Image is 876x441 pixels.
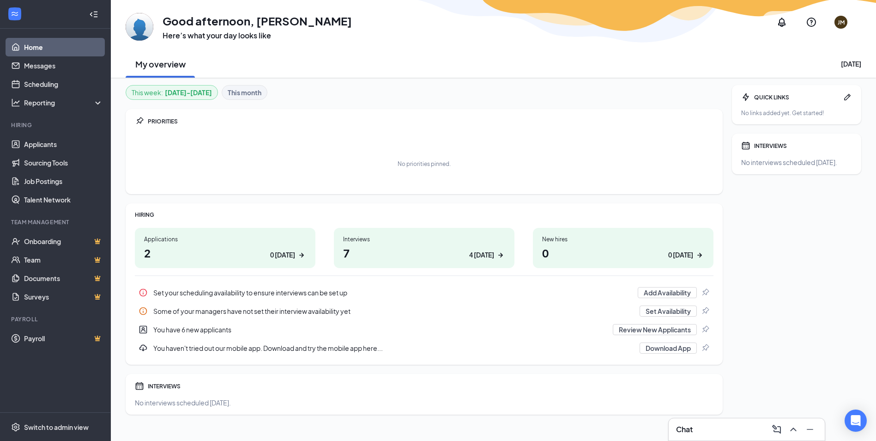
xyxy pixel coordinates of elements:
[806,17,817,28] svg: QuestionInfo
[640,306,697,317] button: Set Availability
[297,251,306,260] svg: ArrowRight
[640,343,697,354] button: Download App
[135,58,186,70] h2: My overview
[343,245,505,261] h1: 7
[741,158,852,167] div: No interviews scheduled [DATE].
[135,381,144,391] svg: Calendar
[701,306,710,316] svg: Pin
[741,92,750,102] svg: Bolt
[804,424,816,435] svg: Minimize
[638,287,697,298] button: Add Availability
[135,320,713,339] a: UserEntityYou have 6 new applicantsReview New ApplicantsPin
[11,315,101,323] div: Payroll
[24,190,103,209] a: Talent Network
[132,87,212,98] div: This week :
[24,172,103,190] a: Job Postings
[838,18,845,26] div: JM
[11,423,20,432] svg: Settings
[496,251,505,260] svg: ArrowRight
[769,422,784,437] button: ComposeMessage
[542,245,704,261] h1: 0
[135,320,713,339] div: You have 6 new applicants
[144,235,306,243] div: Applications
[701,288,710,297] svg: Pin
[163,31,352,41] h3: Here’s what your day looks like
[270,250,295,260] div: 0 [DATE]
[153,325,607,334] div: You have 6 new applicants
[139,325,148,334] svg: UserEntity
[803,422,817,437] button: Minimize
[701,325,710,334] svg: Pin
[135,211,713,219] div: HIRING
[153,306,634,316] div: Some of your managers have not set their interview availability yet
[24,269,103,288] a: DocumentsCrown
[24,288,103,306] a: SurveysCrown
[11,218,101,226] div: Team Management
[148,382,713,390] div: INTERVIEWS
[165,87,212,98] b: [DATE] - [DATE]
[754,93,839,101] div: QUICK LINKS
[701,343,710,353] svg: Pin
[89,10,98,19] svg: Collapse
[24,329,103,348] a: PayrollCrown
[786,422,801,437] button: ChevronUp
[163,13,352,29] h1: Good afternoon, [PERSON_NAME]
[24,75,103,93] a: Scheduling
[334,228,514,268] a: Interviews74 [DATE]ArrowRight
[845,410,867,432] div: Open Intercom Messenger
[695,251,704,260] svg: ArrowRight
[24,232,103,251] a: OnboardingCrown
[24,98,103,107] div: Reporting
[841,59,861,68] div: [DATE]
[135,283,713,302] a: InfoSet your scheduling availability to ensure interviews can be set upAdd AvailabilityPin
[153,343,634,353] div: You haven't tried out our mobile app. Download and try the mobile app here...
[148,117,713,125] div: PRIORITIES
[668,250,693,260] div: 0 [DATE]
[228,87,261,98] b: This month
[11,98,20,107] svg: Analysis
[843,92,852,102] svg: Pen
[24,38,103,56] a: Home
[533,228,713,268] a: New hires00 [DATE]ArrowRight
[398,160,451,168] div: No priorities pinned.
[11,121,101,129] div: Hiring
[139,343,148,353] svg: Download
[139,288,148,297] svg: Info
[741,109,852,117] div: No links added yet. Get started!
[676,424,693,435] h3: Chat
[135,339,713,357] a: DownloadYou haven't tried out our mobile app. Download and try the mobile app here...Download AppPin
[135,398,713,407] div: No interviews scheduled [DATE].
[24,251,103,269] a: TeamCrown
[135,339,713,357] div: You haven't tried out our mobile app. Download and try the mobile app here...
[754,142,852,150] div: INTERVIEWS
[24,56,103,75] a: Messages
[469,250,494,260] div: 4 [DATE]
[135,302,713,320] div: Some of your managers have not set their interview availability yet
[10,9,19,18] svg: WorkstreamLogo
[24,423,89,432] div: Switch to admin view
[153,288,632,297] div: Set your scheduling availability to ensure interviews can be set up
[139,306,148,316] svg: Info
[24,153,103,172] a: Sourcing Tools
[24,135,103,153] a: Applicants
[343,235,505,243] div: Interviews
[613,324,697,335] button: Review New Applicants
[776,17,787,28] svg: Notifications
[135,228,315,268] a: Applications20 [DATE]ArrowRight
[144,245,306,261] h1: 2
[741,141,750,150] svg: Calendar
[542,235,704,243] div: New hires
[135,302,713,320] a: InfoSome of your managers have not set their interview availability yetSet AvailabilityPin
[135,116,144,126] svg: Pin
[771,424,782,435] svg: ComposeMessage
[135,283,713,302] div: Set your scheduling availability to ensure interviews can be set up
[788,424,799,435] svg: ChevronUp
[126,13,153,41] img: Jamie May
